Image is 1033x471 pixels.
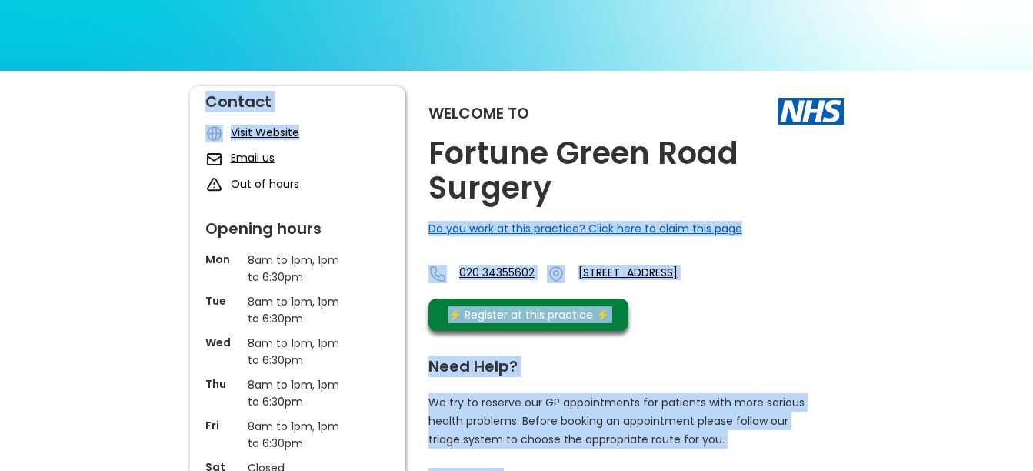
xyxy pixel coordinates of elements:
h2: Fortune Green Road Surgery [428,136,844,205]
div: ⚡️ Register at this practice ⚡️ [441,306,618,323]
p: Wed [205,335,240,350]
a: Visit Website [231,125,299,140]
div: Need Help? [428,351,828,374]
div: Contact [205,86,390,109]
img: mail icon [205,150,223,168]
img: practice location icon [547,265,565,283]
img: exclamation icon [205,176,223,194]
p: 8am to 1pm, 1pm to 6:30pm [248,418,348,452]
a: Email us [231,150,275,165]
a: [STREET_ADDRESS] [578,265,729,283]
a: Out of hours [231,176,299,192]
p: Tue [205,293,240,309]
p: 8am to 1pm, 1pm to 6:30pm [248,376,348,410]
p: 8am to 1pm, 1pm to 6:30pm [248,252,348,286]
img: telephone icon [428,265,447,283]
p: Thu [205,376,240,392]
p: Fri [205,418,240,433]
a: 020 34355602 [459,265,535,283]
p: 8am to 1pm, 1pm to 6:30pm [248,335,348,369]
p: Mon [205,252,240,267]
img: The NHS logo [778,98,844,124]
div: Opening hours [205,213,390,236]
img: globe icon [205,125,223,142]
p: We try to reserve our GP appointments for patients with more serious health problems. Before book... [428,393,805,449]
a: Do you work at this practice? Click here to claim this page [428,221,742,236]
div: Welcome to [428,105,529,121]
p: 8am to 1pm, 1pm to 6:30pm [248,293,348,327]
a: ⚡️ Register at this practice ⚡️ [428,299,628,331]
